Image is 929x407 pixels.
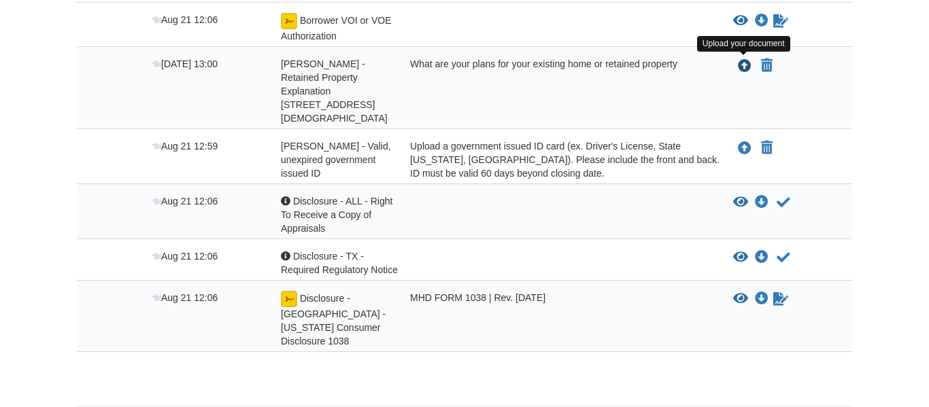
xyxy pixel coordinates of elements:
div: MHD FORM 1038 | Rev. [DATE] [400,291,723,348]
span: Borrower VOI or VOE Authorization [281,15,391,41]
span: Aug 21 12:06 [152,196,218,207]
span: Disclosure - [GEOGRAPHIC_DATA] - [US_STATE] Consumer Disclosure 1038 [281,293,386,347]
span: [PERSON_NAME] - Valid, unexpired government issued ID [281,141,391,179]
button: View Disclosure - ALL - Right To Receive a Copy of Appraisals [733,196,748,209]
button: Upload Christy Barron - Valid, unexpired government issued ID [737,139,753,157]
span: Aug 21 12:06 [152,14,218,25]
a: Waiting for your co-borrower to e-sign [772,291,790,307]
img: esign [281,291,297,307]
span: [DATE] 13:00 [152,58,218,69]
button: Acknowledge receipt of document [775,249,792,266]
a: Waiting for your co-borrower to e-sign [772,13,790,29]
span: Aug 21 12:06 [152,292,218,303]
button: Declare Christy Barron - Valid, unexpired government issued ID not applicable [760,140,774,156]
span: Aug 21 12:06 [152,251,218,262]
div: Upload your document [697,36,790,52]
button: View Disclosure - TX - Texas Consumer Disclosure 1038 [733,292,748,306]
a: Download Borrower VOI or VOE Authorization [755,16,768,26]
button: Upload Christy Barron - Retained Property Explanation 901 E Young Ave Temple TX 76501 [737,57,753,75]
button: Declare Christy Barron - Retained Property Explanation 901 E Young Ave Temple TX 76501 not applic... [760,58,774,74]
button: View Borrower VOI or VOE Authorization [733,14,748,28]
span: Disclosure - TX - Required Regulatory Notice [281,251,398,275]
div: What are your plans for your existing home or retained property [400,57,723,125]
a: Download Disclosure - TX - Required Regulatory Notice [755,252,768,263]
span: Disclosure - ALL - Right To Receive a Copy of Appraisals [281,196,392,234]
img: esign [281,13,297,29]
a: Download Disclosure - ALL - Right To Receive a Copy of Appraisals [755,197,768,208]
span: [PERSON_NAME] - Retained Property Explanation [STREET_ADDRESS][DEMOGRAPHIC_DATA] [281,58,388,124]
button: Acknowledge receipt of document [775,194,792,211]
a: Download Disclosure - TX - Texas Consumer Disclosure 1038 [755,294,768,304]
div: Upload a government issued ID card (ex. Driver's License, State [US_STATE], [GEOGRAPHIC_DATA]). P... [400,139,723,180]
span: Aug 21 12:59 [152,141,218,152]
button: View Disclosure - TX - Required Regulatory Notice [733,251,748,264]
